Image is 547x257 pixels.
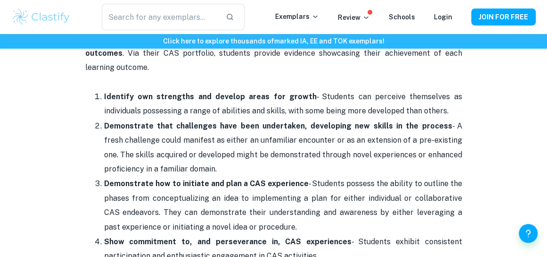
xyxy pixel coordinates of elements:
input: Search for any exemplars... [102,4,218,30]
p: - Students possess the ability to outline the phases from conceptualizing an idea to implementing... [104,177,462,234]
h6: Click here to explore thousands of marked IA, EE and TOK exemplars ! [2,36,545,46]
button: JOIN FOR FREE [471,9,536,26]
a: Schools [389,13,415,21]
p: - A fresh challenge could manifest as either an unfamiliar encounter or as an extension of a pre-... [104,119,462,177]
strong: Show commitment to, and perseverance in, CAS experiences [104,237,352,246]
p: Fulfillment of Creativity Activity Service requires from students to attain the . Via their CAS p... [85,17,462,89]
strong: seven CAS learning outcomes [85,34,462,57]
strong: Identify own strengths and develop areas for growth [104,92,317,101]
p: Review [338,12,370,23]
button: Help and Feedback [519,224,538,243]
a: Login [434,13,452,21]
p: - Students can perceive themselves as individuals possessing a range of abilities and skills, wit... [104,90,462,119]
strong: Demonstrate how to initiate and plan a CAS experience [104,179,309,188]
strong: Demonstrate that challenges have been undertaken, developing new skills in the process [104,121,452,130]
p: Exemplars [275,11,319,22]
img: Clastify logo [11,8,71,26]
